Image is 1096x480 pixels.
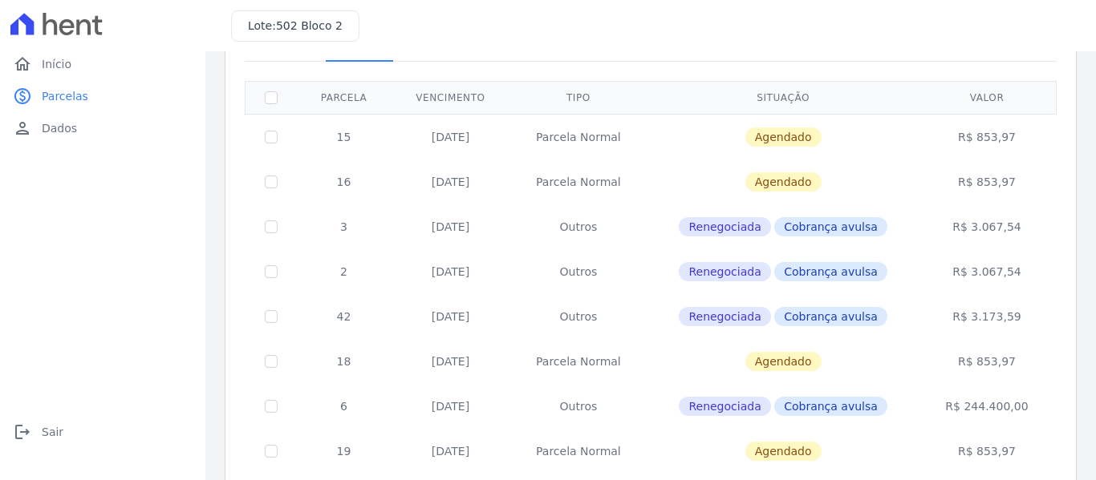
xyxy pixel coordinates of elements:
[13,422,32,442] i: logout
[774,397,887,416] span: Cobrança avulsa
[297,81,391,114] th: Parcela
[42,424,63,440] span: Sair
[919,384,1053,429] td: R$ 244.400,00
[6,416,199,448] a: logoutSair
[919,159,1053,204] td: R$ 853,97
[13,87,32,106] i: paid
[919,114,1053,159] td: R$ 853,97
[297,429,391,474] td: 19
[391,204,510,249] td: [DATE]
[6,80,199,112] a: paidParcelas
[919,249,1053,294] td: R$ 3.067,54
[510,114,647,159] td: Parcela Normal
[42,120,77,136] span: Dados
[391,429,510,474] td: [DATE]
[510,384,647,429] td: Outros
[745,127,822,147] span: Agendado
[6,48,199,80] a: homeInício
[774,262,887,281] span: Cobrança avulsa
[510,429,647,474] td: Parcela Normal
[297,339,391,384] td: 18
[679,397,770,416] span: Renegociada
[391,384,510,429] td: [DATE]
[510,294,647,339] td: Outros
[919,81,1053,114] th: Valor
[297,204,391,249] td: 3
[6,112,199,144] a: personDados
[774,307,887,326] span: Cobrança avulsa
[745,352,822,371] span: Agendado
[391,159,510,204] td: [DATE]
[391,114,510,159] td: [DATE]
[679,307,770,326] span: Renegociada
[297,384,391,429] td: 6
[391,339,510,384] td: [DATE]
[297,249,391,294] td: 2
[679,217,770,236] span: Renegociada
[13,54,32,74] i: home
[297,294,391,339] td: 42
[297,114,391,159] td: 15
[42,56,71,72] span: Início
[774,217,887,236] span: Cobrança avulsa
[919,294,1053,339] td: R$ 3.173,59
[510,204,647,249] td: Outros
[510,339,647,384] td: Parcela Normal
[13,119,32,138] i: person
[919,204,1053,249] td: R$ 3.067,54
[679,262,770,281] span: Renegociada
[745,442,822,461] span: Agendado
[42,88,88,104] span: Parcelas
[510,249,647,294] td: Outros
[919,429,1053,474] td: R$ 853,97
[391,249,510,294] td: [DATE]
[919,339,1053,384] td: R$ 853,97
[647,81,919,114] th: Situação
[276,19,343,32] span: 502 Bloco 2
[391,81,510,114] th: Vencimento
[248,18,343,34] h3: Lote:
[391,294,510,339] td: [DATE]
[297,159,391,204] td: 16
[745,172,822,192] span: Agendado
[510,81,647,114] th: Tipo
[510,159,647,204] td: Parcela Normal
